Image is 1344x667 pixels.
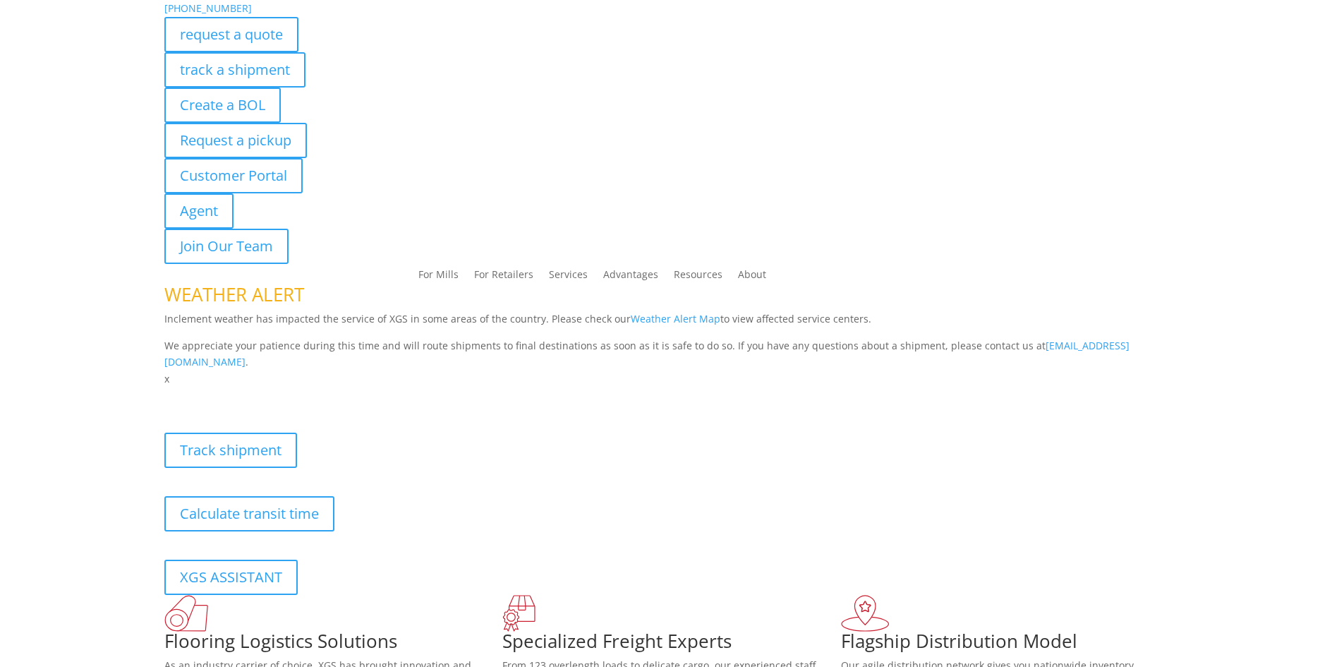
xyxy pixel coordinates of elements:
h1: Flagship Distribution Model [841,632,1180,657]
b: Visibility, transparency, and control for your entire supply chain. [164,390,479,403]
a: Calculate transit time [164,496,334,531]
a: [PHONE_NUMBER] [164,1,252,15]
p: Inclement weather has impacted the service of XGS in some areas of the country. Please check our ... [164,311,1180,337]
img: xgs-icon-focused-on-flooring-red [502,595,535,632]
a: Agent [164,193,234,229]
a: Services [549,270,588,285]
a: For Mills [418,270,459,285]
a: Request a pickup [164,123,307,158]
a: request a quote [164,17,298,52]
a: Customer Portal [164,158,303,193]
a: Resources [674,270,722,285]
h1: Flooring Logistics Solutions [164,632,503,657]
img: xgs-icon-total-supply-chain-intelligence-red [164,595,208,632]
p: We appreciate your patience during this time and will route shipments to final destinations as so... [164,337,1180,371]
img: xgs-icon-flagship-distribution-model-red [841,595,890,632]
a: Advantages [603,270,658,285]
a: Join Our Team [164,229,289,264]
a: track a shipment [164,52,305,88]
a: About [738,270,766,285]
a: For Retailers [474,270,533,285]
a: Weather Alert Map [631,312,720,325]
span: WEATHER ALERT [164,282,304,307]
a: XGS ASSISTANT [164,560,298,595]
p: x [164,371,1180,387]
a: Track shipment [164,433,297,468]
h1: Specialized Freight Experts [502,632,841,657]
a: Create a BOL [164,88,281,123]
